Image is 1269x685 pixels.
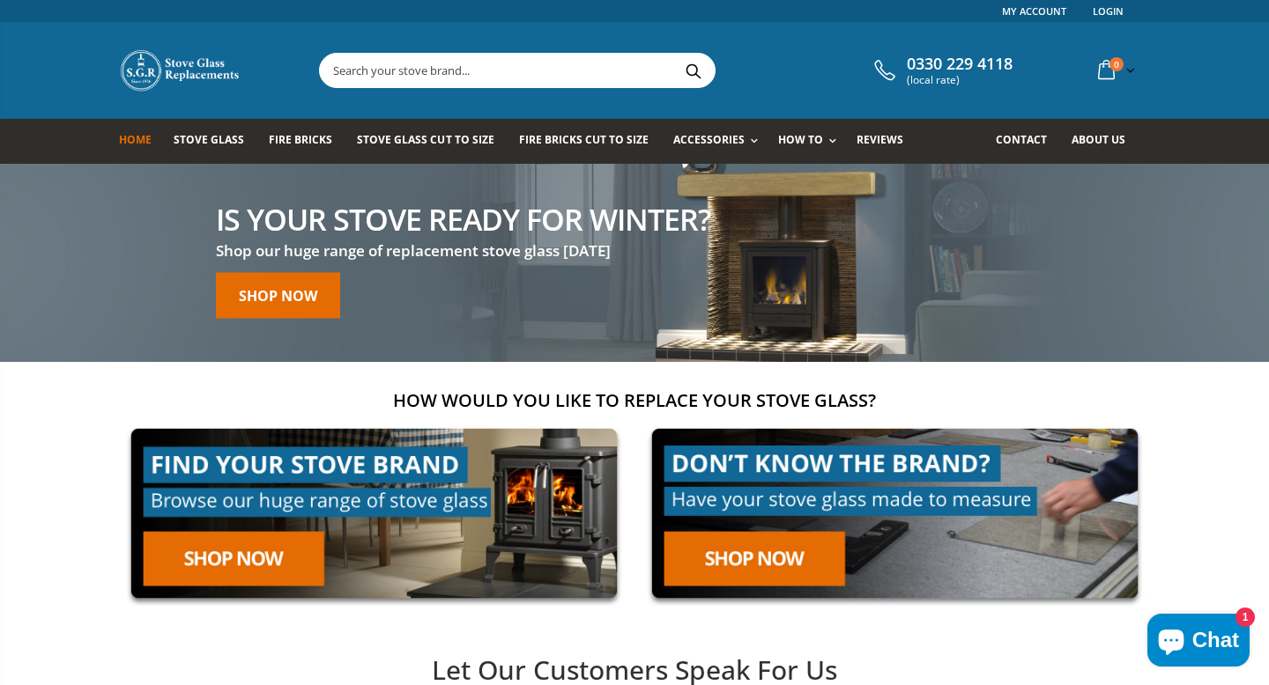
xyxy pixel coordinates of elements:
a: Accessories [673,119,767,164]
span: Fire Bricks [269,132,332,147]
inbox-online-store-chat: Shopify online store chat [1142,614,1255,671]
h3: Shop our huge range of replacement stove glass [DATE] [216,241,710,261]
h2: How would you like to replace your stove glass? [119,388,1150,412]
span: Home [119,132,152,147]
span: How To [778,132,823,147]
span: About us [1072,132,1125,147]
button: Search [673,54,713,87]
a: Fire Bricks Cut To Size [519,119,662,164]
span: Accessories [673,132,745,147]
a: Fire Bricks [269,119,345,164]
span: Stove Glass Cut To Size [357,132,493,147]
h2: Is your stove ready for winter? [216,204,710,234]
a: How To [778,119,845,164]
img: made-to-measure-cta_2cd95ceb-d519-4648-b0cf-d2d338fdf11f.jpg [640,416,1150,611]
a: Contact [996,119,1060,164]
span: 0330 229 4118 [907,55,1013,74]
span: Fire Bricks Cut To Size [519,132,649,147]
a: Shop now [216,273,340,319]
a: Reviews [857,119,916,164]
a: Stove Glass Cut To Size [357,119,507,164]
span: Contact [996,132,1047,147]
img: Stove Glass Replacement [119,48,242,92]
span: (local rate) [907,74,1013,86]
input: Search your stove brand... [320,54,912,87]
span: Reviews [857,132,903,147]
a: 0330 229 4118 (local rate) [870,55,1013,86]
img: find-your-brand-cta_9b334d5d-5c94-48ed-825f-d7972bbdebd0.jpg [119,416,629,611]
a: Home [119,119,165,164]
a: 0 [1091,53,1139,87]
span: Stove Glass [174,132,244,147]
span: 0 [1109,57,1124,71]
a: About us [1072,119,1139,164]
a: Stove Glass [174,119,257,164]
